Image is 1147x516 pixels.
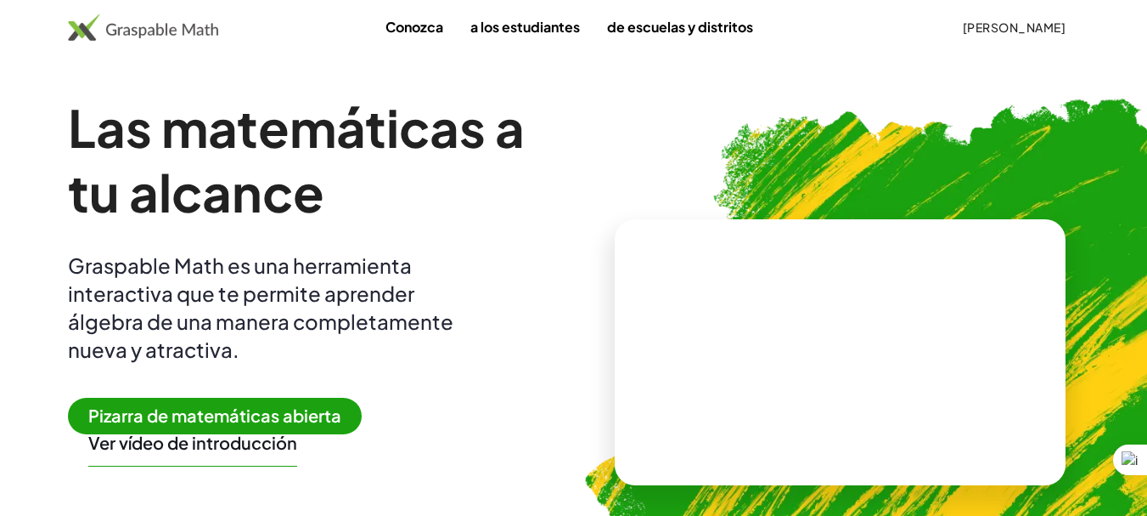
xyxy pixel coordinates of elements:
video: ¿Qué es esto? Es notación matemática dinámica. Esta notación desempeña un papel fundamental en có... [712,288,967,416]
button: Ver vídeo de introducción [88,432,297,454]
font: Graspable Math es una herramienta interactiva que te permite aprender álgebra de una manera compl... [68,252,453,362]
a: de escuelas y distritos [593,11,767,43]
font: de escuelas y distritos [607,18,753,36]
button: [PERSON_NAME] [948,12,1079,43]
font: Pizarra de matemáticas abierta [88,405,341,426]
font: Las matemáticas a tu alcance [68,95,525,224]
font: [PERSON_NAME] [963,20,1065,35]
font: Conozca [385,18,443,36]
a: Pizarra de matemáticas abierta [68,408,375,426]
font: Ver vídeo de introducción [88,432,297,453]
font: a los estudiantes [470,18,580,36]
a: Conozca [372,11,457,43]
a: a los estudiantes [457,11,593,43]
